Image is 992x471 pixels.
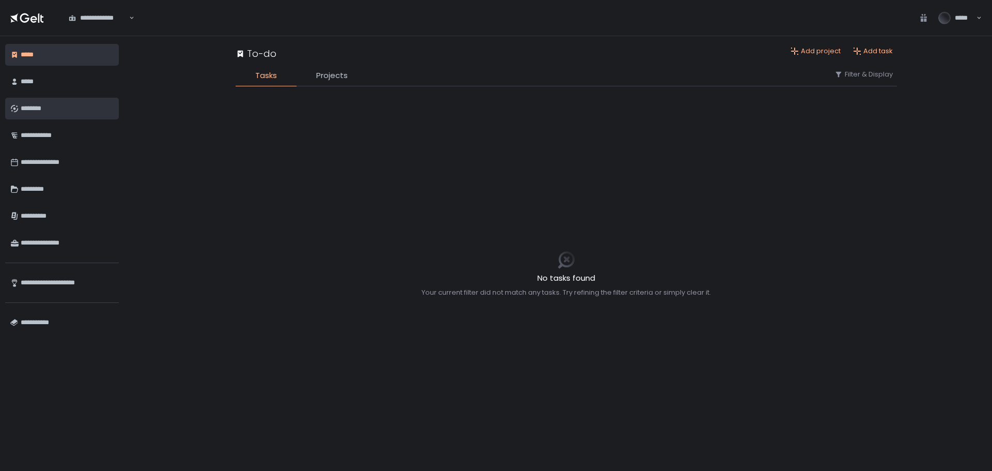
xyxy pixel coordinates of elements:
button: Filter & Display [834,70,893,79]
div: Your current filter did not match any tasks. Try refining the filter criteria or simply clear it. [422,288,711,297]
span: Projects [316,70,348,82]
button: Add project [791,47,841,56]
button: Add task [853,47,893,56]
div: Search for option [62,7,134,29]
span: Tasks [255,70,277,82]
div: To-do [236,47,276,60]
h2: No tasks found [422,272,711,284]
